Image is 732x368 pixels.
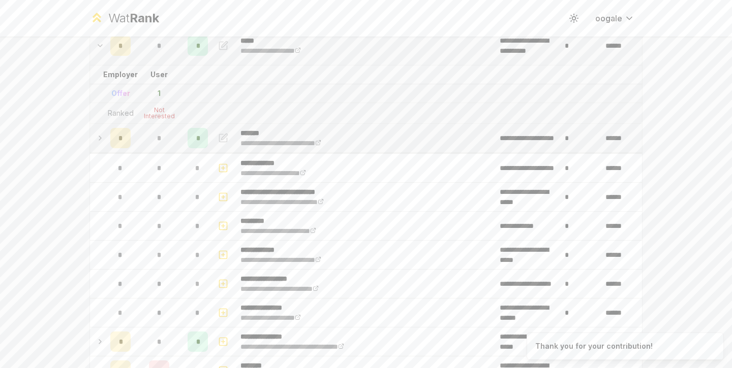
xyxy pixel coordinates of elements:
[130,11,159,25] span: Rank
[595,12,622,24] span: oogale
[111,88,130,98] div: Offer
[135,65,184,84] td: User
[158,88,161,98] div: 1
[108,10,159,26] div: Wat
[139,107,179,119] div: Not Interested
[89,10,159,26] a: WatRank
[108,108,134,118] div: Ranked
[535,341,653,351] div: Thank you for your contribution!
[106,65,135,84] td: Employer
[587,9,643,27] button: oogale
